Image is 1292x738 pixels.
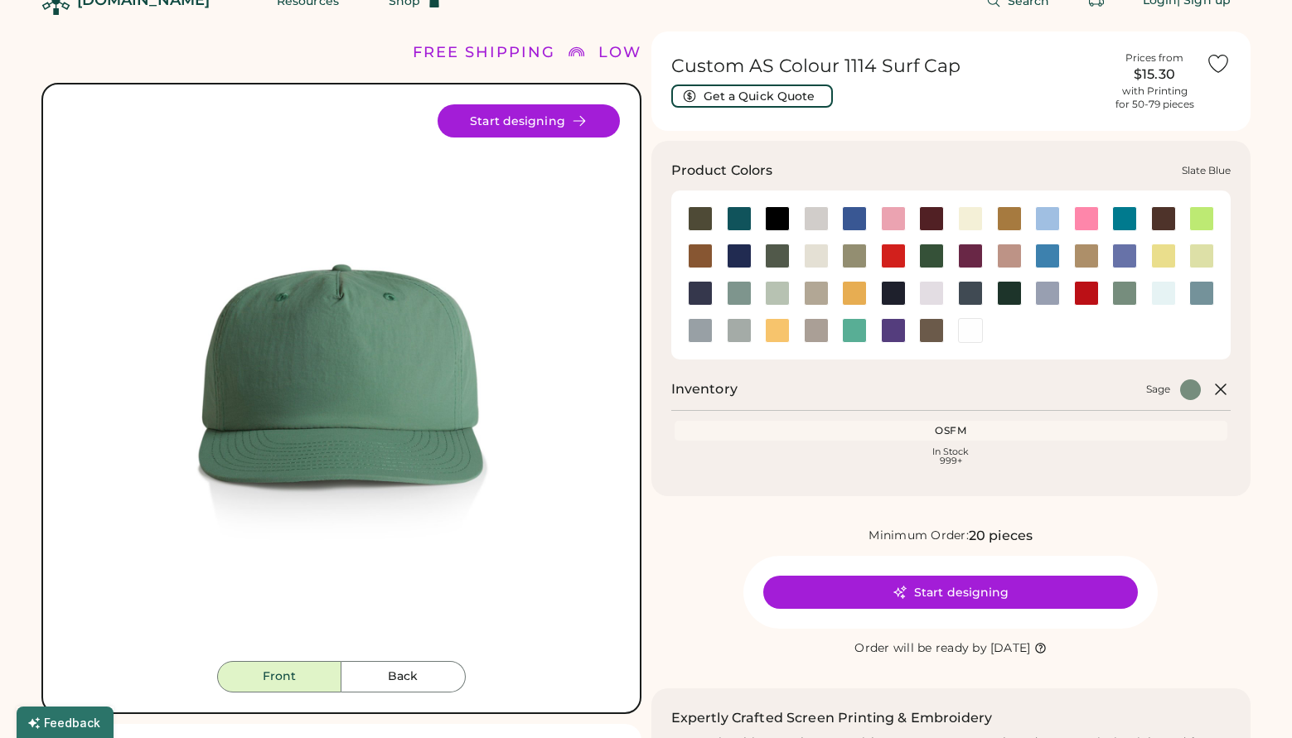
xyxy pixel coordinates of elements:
[671,708,993,728] h2: Expertly Crafted Screen Printing & Embroidery
[438,104,620,137] button: Start designing
[671,84,833,108] button: Get a Quick Quote
[63,104,620,661] div: 1114 Style Image
[1113,65,1196,84] div: $15.30
[854,640,987,657] div: Order will be ready by
[413,41,555,64] div: FREE SHIPPING
[671,161,773,181] h3: Product Colors
[869,528,969,544] div: Minimum Order:
[763,576,1138,609] button: Start designing
[1146,383,1170,396] div: Sage
[969,526,1033,546] div: 20 pieces
[990,640,1031,657] div: [DATE]
[63,104,620,661] img: 1114 - Sage Front Image
[1115,84,1194,111] div: with Printing for 50-79 pieces
[678,447,1225,465] div: In Stock 999+
[341,661,466,692] button: Back
[1213,663,1285,735] iframe: Front Chat
[598,41,766,64] div: LOWER 48 STATES
[671,55,1104,78] h1: Custom AS Colour 1114 Surf Cap
[1125,51,1183,65] div: Prices from
[1182,164,1231,177] div: Slate Blue
[217,661,341,692] button: Front
[678,424,1225,437] div: OSFM
[671,379,738,399] h2: Inventory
